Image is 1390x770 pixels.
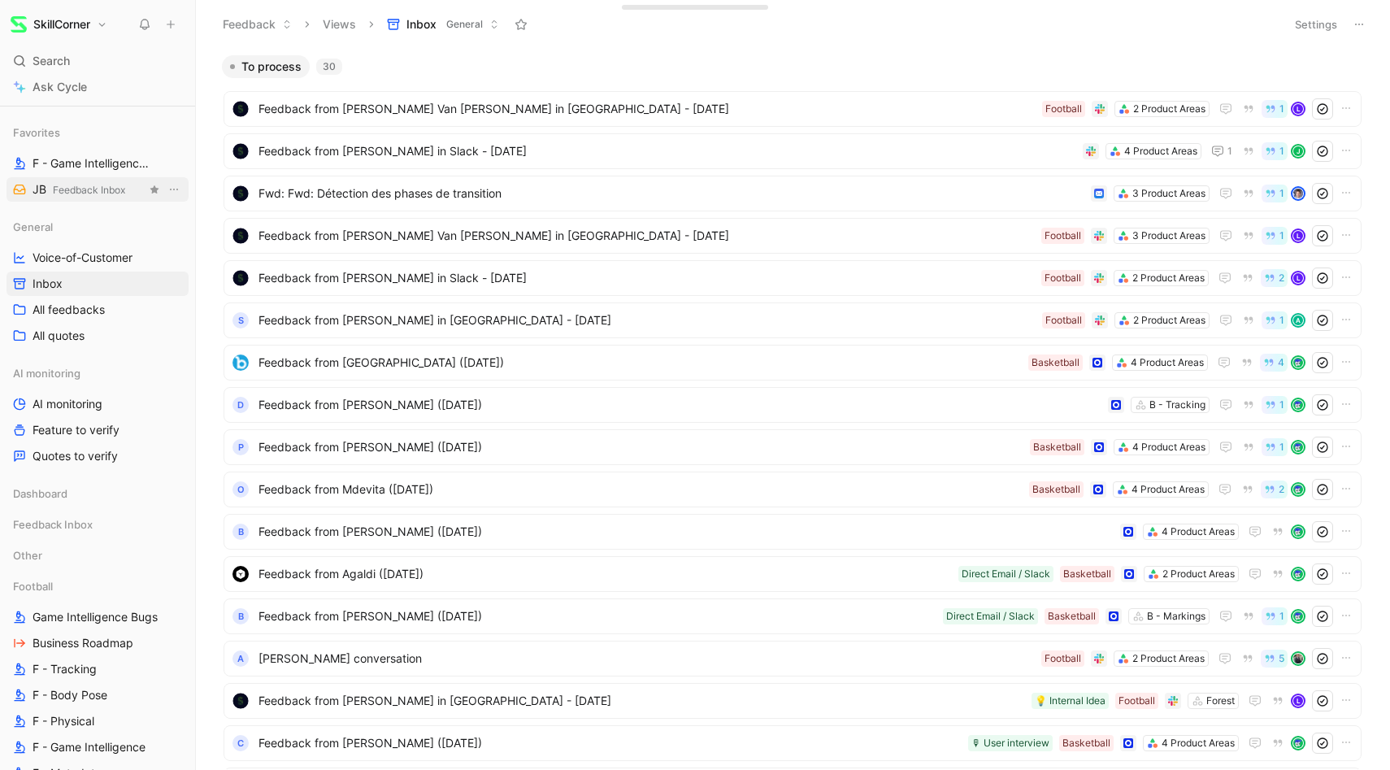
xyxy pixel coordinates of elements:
[1132,228,1205,244] div: 3 Product Areas
[1132,481,1205,498] div: 4 Product Areas
[7,49,189,73] div: Search
[1262,311,1288,329] button: 1
[33,302,105,318] span: All feedbacks
[7,151,189,176] a: F - Game IntelligenceFootball
[232,481,249,498] div: O
[316,59,342,75] div: 30
[1279,315,1284,325] span: 1
[11,16,27,33] img: SkillCorner
[1292,611,1304,622] img: avatar
[232,270,249,286] img: logo
[1045,101,1082,117] div: Football
[232,397,249,413] div: d
[7,13,111,36] button: SkillCornerSkillCorner
[1279,611,1284,621] span: 1
[33,17,90,32] h1: SkillCorner
[1279,189,1284,198] span: 1
[315,12,363,37] button: Views
[1292,146,1304,157] div: J
[224,725,1362,761] a: CFeedback from [PERSON_NAME] ([DATE])4 Product AreasBasketball🎙 User interviewavatar
[7,735,189,759] a: F - Game Intelligence
[1288,13,1344,36] button: Settings
[13,485,67,502] span: Dashboard
[258,141,1076,161] span: Feedback from [PERSON_NAME] in Slack - [DATE]
[1292,103,1304,115] div: L
[232,650,249,667] div: A
[7,392,189,416] a: AI monitoring
[1262,438,1288,456] button: 1
[13,578,53,594] span: Football
[1279,654,1284,663] span: 5
[232,312,249,328] div: S
[33,250,132,266] span: Voice-of-Customer
[1045,270,1081,286] div: Football
[1292,526,1304,537] img: avatar
[1279,104,1284,114] span: 1
[1261,481,1288,498] button: 2
[1149,397,1205,413] div: B - Tracking
[1279,442,1284,452] span: 1
[224,683,1362,719] a: logoFeedback from [PERSON_NAME] in [GEOGRAPHIC_DATA] - [DATE]ForestFootball💡 Internal IdeaL
[232,608,249,624] div: B
[1292,188,1304,199] img: avatar
[232,228,249,244] img: logo
[7,481,189,511] div: Dashboard
[1262,396,1288,414] button: 1
[1261,650,1288,668] button: 5
[224,387,1362,423] a: dFeedback from [PERSON_NAME] ([DATE])B - Tracking1avatar
[1032,355,1079,371] div: Basketball
[224,91,1362,127] a: logoFeedback from [PERSON_NAME] Van [PERSON_NAME] in [GEOGRAPHIC_DATA] - [DATE]2 Product AreasFoo...
[7,631,189,655] a: Business Roadmap
[7,177,189,202] a: JBFeedback InboxView actions
[224,429,1362,465] a: PFeedback from [PERSON_NAME] ([DATE])4 Product AreasBasketball1avatar
[33,328,85,344] span: All quotes
[258,226,1035,246] span: Feedback from [PERSON_NAME] Van [PERSON_NAME] in [GEOGRAPHIC_DATA] - [DATE]
[222,55,310,78] button: To process
[1278,358,1284,368] span: 4
[1162,566,1235,582] div: 2 Product Areas
[971,735,1049,751] div: 🎙 User interview
[1045,650,1081,667] div: Football
[1131,355,1204,371] div: 4 Product Areas
[13,365,80,381] span: AI monitoring
[1033,439,1081,455] div: Basketball
[7,361,189,468] div: AI monitoringAI monitoringFeature to verifyQuotes to verify
[7,215,189,239] div: General
[258,99,1036,119] span: Feedback from [PERSON_NAME] Van [PERSON_NAME] in [GEOGRAPHIC_DATA] - [DATE]
[1227,146,1232,156] span: 1
[7,246,189,270] a: Voice-of-Customer
[1162,735,1235,751] div: 4 Product Areas
[1279,273,1284,283] span: 2
[1132,185,1205,202] div: 3 Product Areas
[1279,146,1284,156] span: 1
[33,609,158,625] span: Game Intelligence Bugs
[258,564,952,584] span: Feedback from Agaldi ([DATE])
[7,361,189,385] div: AI monitoring
[1292,484,1304,495] img: avatar
[1206,693,1235,709] div: Forest
[1292,399,1304,411] img: avatar
[224,218,1362,254] a: logoFeedback from [PERSON_NAME] Van [PERSON_NAME] in [GEOGRAPHIC_DATA] - [DATE]3 Product AreasFoo...
[232,693,249,709] img: logo
[1132,270,1205,286] div: 2 Product Areas
[1292,315,1304,326] div: A
[446,16,483,33] span: General
[1147,608,1205,624] div: B - Markings
[33,276,63,292] span: Inbox
[7,512,189,542] div: Feedback Inbox
[224,472,1362,507] a: OFeedback from Mdevita ([DATE])4 Product AreasBasketball2avatar
[1292,653,1304,664] img: avatar
[7,120,189,145] div: Favorites
[1292,568,1304,580] img: avatar
[7,272,189,296] a: Inbox
[1032,481,1080,498] div: Basketball
[224,514,1362,550] a: BFeedback from [PERSON_NAME] ([DATE])4 Product Areasavatar
[1279,485,1284,494] span: 2
[1292,230,1304,241] div: L
[7,709,189,733] a: F - Physical
[1035,693,1105,709] div: 💡 Internal Idea
[1262,607,1288,625] button: 1
[1262,185,1288,202] button: 1
[7,605,189,629] a: Game Intelligence Bugs
[7,481,189,506] div: Dashboard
